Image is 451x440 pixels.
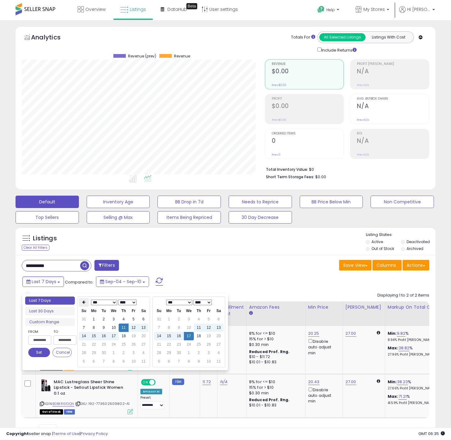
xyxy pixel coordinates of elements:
td: 9 [174,324,184,332]
button: Non Competitive [371,196,434,208]
h2: N/A [357,68,429,76]
td: 22 [164,340,174,349]
div: Fulfillment Cost [220,304,244,317]
td: 1 [109,349,119,357]
label: From [28,329,50,335]
td: 10 [109,324,119,332]
button: Items Being Repriced [157,211,221,224]
button: Listings With Cost [365,33,412,41]
div: $10.01 - $10.83 [249,403,301,408]
div: % [388,331,439,342]
a: 27.00 [345,379,356,385]
td: 3 [109,315,119,324]
div: Amazon Fees [249,304,303,311]
button: Set [28,348,50,357]
div: Amazon AI [140,389,162,394]
div: Tooltip anchor [186,3,197,9]
div: Disable auto adjust min [308,386,338,404]
td: 6 [164,357,174,366]
a: B0BKR61DQN [52,401,74,406]
span: OFF [155,379,165,385]
td: 30 [174,349,184,357]
td: 31 [79,315,89,324]
a: Privacy Policy [80,431,108,437]
span: My Stores [363,6,385,12]
p: 27.66% Profit [PERSON_NAME] [388,386,439,391]
button: Last 7 Days [22,276,64,287]
div: 3.68 [220,331,242,336]
span: Overview [85,6,106,12]
td: 5 [204,315,214,324]
strong: Copyright [6,431,29,437]
li: $0 [266,165,425,173]
td: 22 [89,340,99,349]
button: Selling @ Max [87,211,150,224]
td: 21 [79,340,89,349]
td: 6 [139,315,148,324]
td: 24 [109,340,119,349]
p: 41.59% Profit [PERSON_NAME] [388,401,439,405]
div: Displaying 1 to 2 of 2 items [377,293,429,298]
th: Su [79,307,89,315]
span: ON [142,379,149,385]
td: 20 [214,332,224,340]
i: Get Help [317,6,325,13]
td: 21 [154,340,164,349]
td: 12 [129,324,139,332]
span: Revenue (prev) [128,54,156,58]
td: 26 [204,340,214,349]
th: Th [119,307,129,315]
span: Profit [PERSON_NAME] [357,62,429,66]
td: 17 [109,332,119,340]
a: 9.82 [397,330,406,337]
p: Listing States: [366,232,436,238]
td: 3 [184,315,194,324]
td: 4 [139,349,148,357]
li: Last 30 Days [25,307,75,315]
span: ROI [357,132,429,135]
td: 13 [214,324,224,332]
div: Totals For [291,34,315,40]
td: 27 [214,340,224,349]
th: We [184,307,194,315]
a: Terms of Use [53,431,80,437]
td: 1 [184,349,194,357]
td: 4 [119,315,129,324]
td: 3 [204,349,214,357]
b: Min: [388,379,397,385]
button: BB Price Below Min [300,196,363,208]
b: Min: [388,330,397,336]
span: Show: entries [26,426,71,432]
td: 5 [154,357,164,366]
b: MAC Lustreglass Sheer Shine Lipstick - Sellout Lipstick Women 0.1 oz [54,379,129,398]
small: Prev: N/A [357,83,369,87]
div: Disable auto adjust min [308,338,338,356]
th: Tu [99,307,109,315]
button: Save View [339,260,371,270]
small: Prev: N/A [357,118,369,122]
a: 38.82 [399,345,410,351]
h2: N/A [357,102,429,111]
td: 15 [89,332,99,340]
td: 29 [164,349,174,357]
td: 9 [99,324,109,332]
button: Columns [372,260,402,270]
td: 4 [214,349,224,357]
td: 7 [174,357,184,366]
span: Revenue [272,62,344,66]
td: 20 [139,332,148,340]
small: Prev: $0.00 [272,118,286,122]
td: 12 [204,324,214,332]
button: 30 Day Decrease [229,211,292,224]
td: 30 [99,349,109,357]
h2: $0.00 [272,102,344,111]
button: Needs to Reprice [229,196,292,208]
h5: Listings [33,234,57,243]
label: Out of Stock [371,246,394,251]
td: 6 [214,315,224,324]
label: Archived [407,246,423,251]
td: 17 [184,332,194,340]
a: Help [312,1,345,20]
td: 16 [99,332,109,340]
td: 8 [164,324,174,332]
